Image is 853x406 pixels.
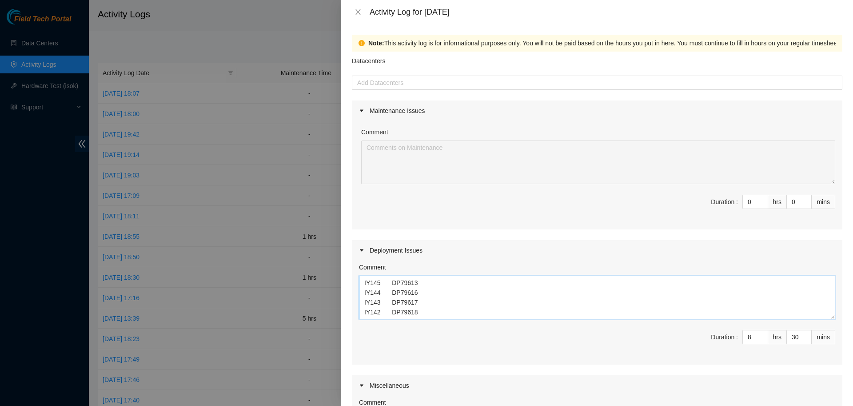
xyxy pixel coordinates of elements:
div: Maintenance Issues [352,100,842,121]
div: Deployment Issues [352,240,842,261]
p: Datacenters [352,52,385,66]
div: Duration : [711,332,738,342]
span: close [355,8,362,16]
div: mins [812,330,835,344]
button: Close [352,8,364,16]
label: Comment [361,127,388,137]
span: caret-right [359,248,364,253]
div: Duration : [711,197,738,207]
div: Miscellaneous [352,375,842,396]
span: caret-right [359,383,364,388]
label: Comment [359,262,386,272]
div: hrs [768,195,787,209]
div: hrs [768,330,787,344]
textarea: Comment [359,276,835,319]
div: Activity Log for [DATE] [370,7,842,17]
span: exclamation-circle [359,40,365,46]
div: mins [812,195,835,209]
span: caret-right [359,108,364,113]
strong: Note: [368,38,384,48]
textarea: Comment [361,141,835,184]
